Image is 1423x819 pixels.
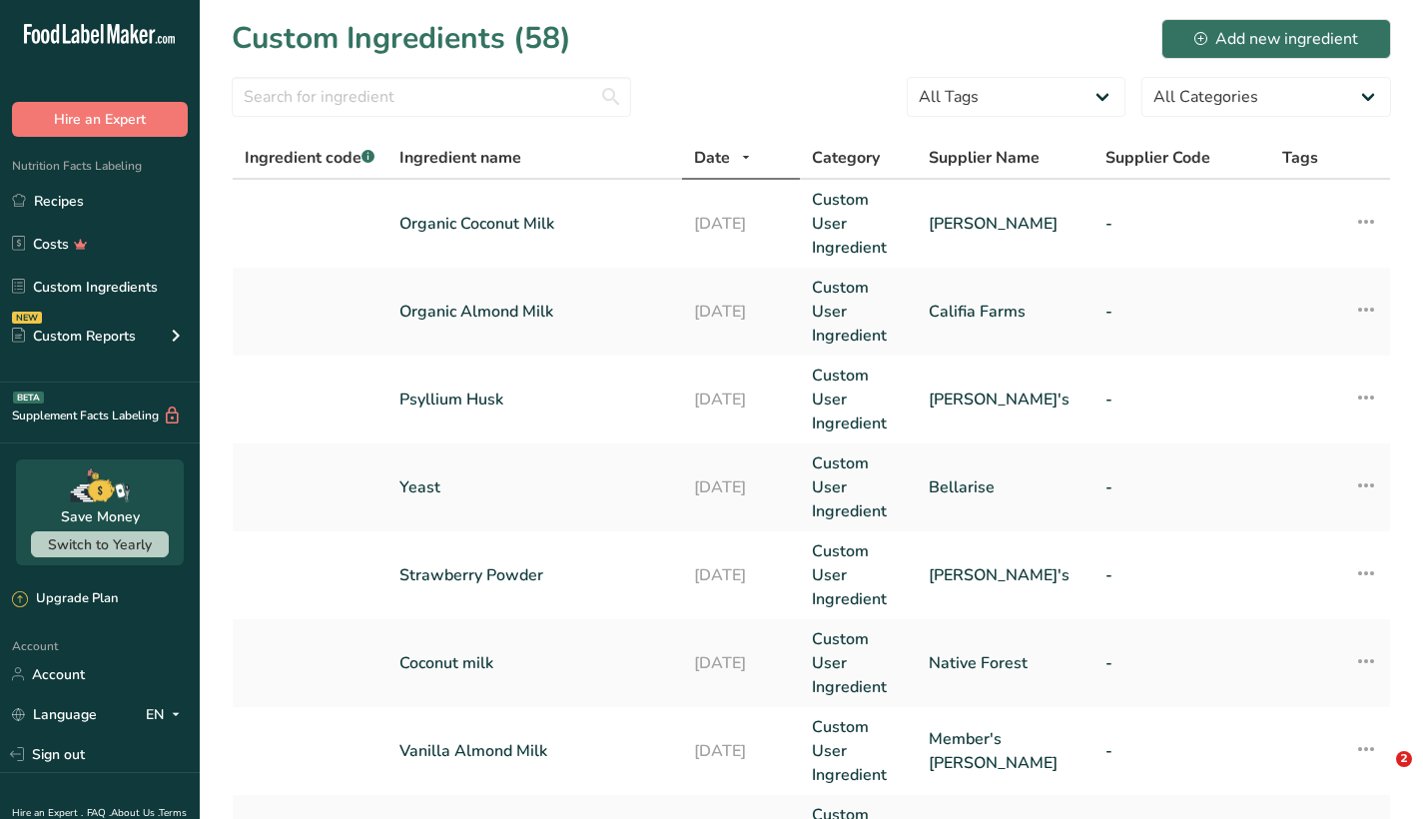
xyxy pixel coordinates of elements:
[929,563,1081,587] a: [PERSON_NAME]'s
[694,475,788,499] a: [DATE]
[399,146,521,170] span: Ingredient name
[1282,146,1318,170] span: Tags
[694,146,730,170] span: Date
[1355,751,1403,799] iframe: Intercom live chat
[1105,212,1258,236] a: -
[929,146,1040,170] span: Supplier Name
[1105,651,1258,675] a: -
[399,563,670,587] a: Strawberry Powder
[929,388,1081,411] a: [PERSON_NAME]'s
[48,535,152,554] span: Switch to Yearly
[929,212,1081,236] a: [PERSON_NAME]
[1105,300,1258,324] a: -
[12,697,97,732] a: Language
[694,563,788,587] a: [DATE]
[812,364,906,435] a: Custom User Ingredient
[929,651,1081,675] a: Native Forest
[694,212,788,236] a: [DATE]
[399,651,670,675] a: Coconut milk
[146,702,188,726] div: EN
[1161,19,1391,59] button: Add new ingredient
[694,300,788,324] a: [DATE]
[812,627,906,699] a: Custom User Ingredient
[61,506,140,527] div: Save Money
[399,212,670,236] a: Organic Coconut Milk
[31,531,169,557] button: Switch to Yearly
[812,146,880,170] span: Category
[1396,751,1412,767] span: 2
[399,300,670,324] a: Organic Almond Milk
[929,300,1081,324] a: Califia Farms
[929,475,1081,499] a: Bellarise
[929,727,1081,775] a: Member's [PERSON_NAME]
[399,739,670,763] a: Vanilla Almond Milk
[812,276,906,348] a: Custom User Ingredient
[13,392,44,404] div: BETA
[694,651,788,675] a: [DATE]
[1105,388,1258,411] a: -
[694,388,788,411] a: [DATE]
[399,388,670,411] a: Psyllium Husk
[694,739,788,763] a: [DATE]
[232,77,631,117] input: Search for ingredient
[812,539,906,611] a: Custom User Ingredient
[399,475,670,499] a: Yeast
[1105,739,1258,763] a: -
[1105,146,1210,170] span: Supplier Code
[12,102,188,137] button: Hire an Expert
[1194,27,1358,51] div: Add new ingredient
[812,715,906,787] a: Custom User Ingredient
[245,147,374,169] span: Ingredient code
[1105,475,1258,499] a: -
[12,326,136,347] div: Custom Reports
[812,451,906,523] a: Custom User Ingredient
[1105,563,1258,587] a: -
[12,589,118,609] div: Upgrade Plan
[812,188,906,260] a: Custom User Ingredient
[12,312,42,324] div: NEW
[232,16,571,61] h1: Custom Ingredients (58)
